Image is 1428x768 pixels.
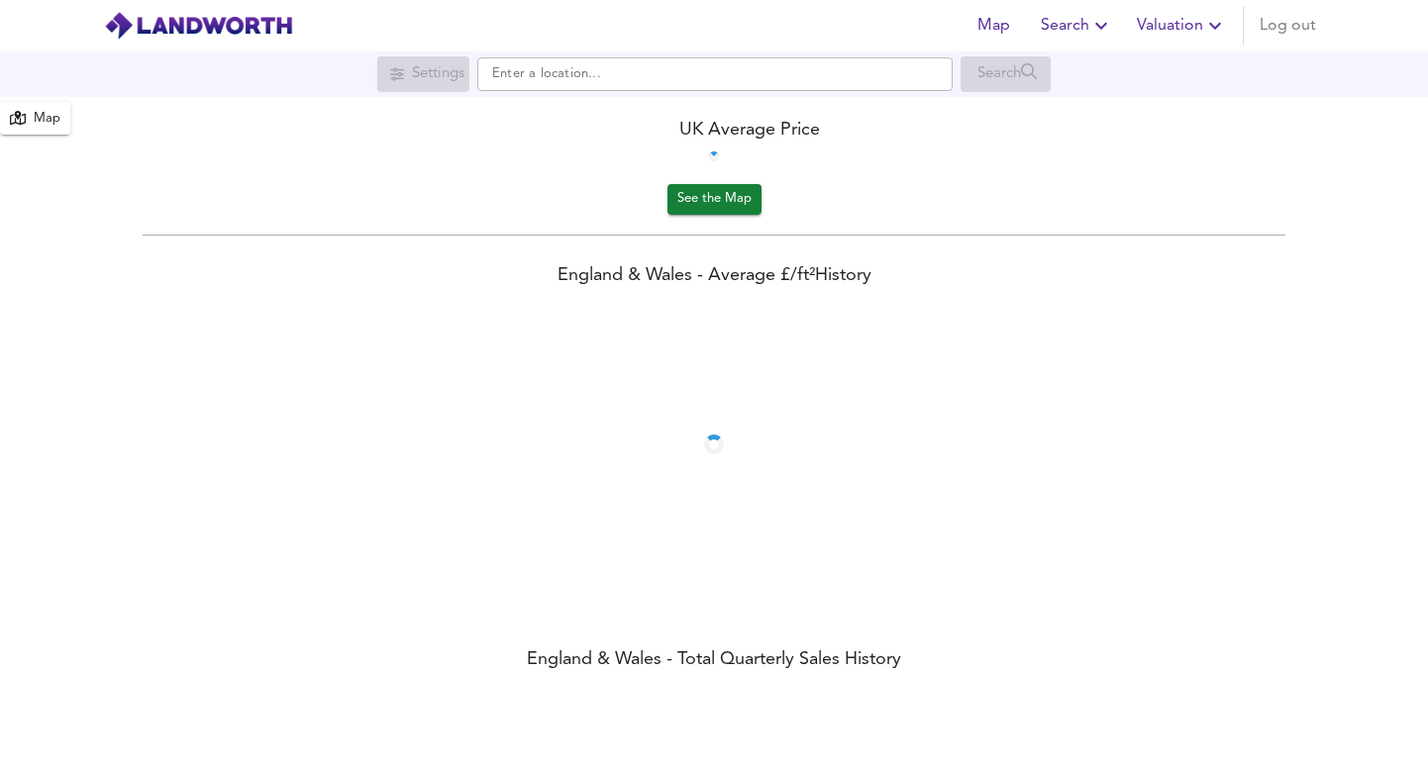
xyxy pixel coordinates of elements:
div: Map [34,108,60,131]
img: logo [104,11,293,41]
input: Enter a location... [477,57,953,91]
span: Valuation [1137,12,1227,40]
span: See the Map [677,188,752,211]
span: Map [969,12,1017,40]
button: See the Map [667,184,762,215]
span: Log out [1260,12,1316,40]
div: Search for a location first or explore the map [377,56,469,92]
button: Log out [1252,6,1324,46]
span: Search [1041,12,1113,40]
button: Map [962,6,1025,46]
button: Valuation [1129,6,1235,46]
button: Search [1033,6,1121,46]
